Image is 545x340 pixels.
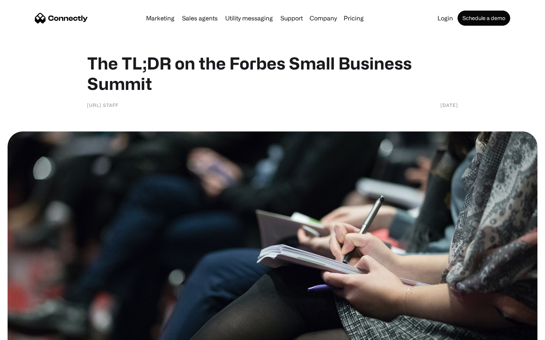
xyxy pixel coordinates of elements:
[15,327,45,337] ul: Language list
[87,101,118,109] div: [URL] Staff
[143,15,178,21] a: Marketing
[87,53,458,94] h1: The TL;DR on the Forbes Small Business Summit
[277,15,306,21] a: Support
[8,327,45,337] aside: Language selected: English
[458,11,510,26] a: Schedule a demo
[434,15,456,21] a: Login
[341,15,367,21] a: Pricing
[310,13,337,23] div: Company
[441,101,458,109] div: [DATE]
[222,15,276,21] a: Utility messaging
[179,15,221,21] a: Sales agents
